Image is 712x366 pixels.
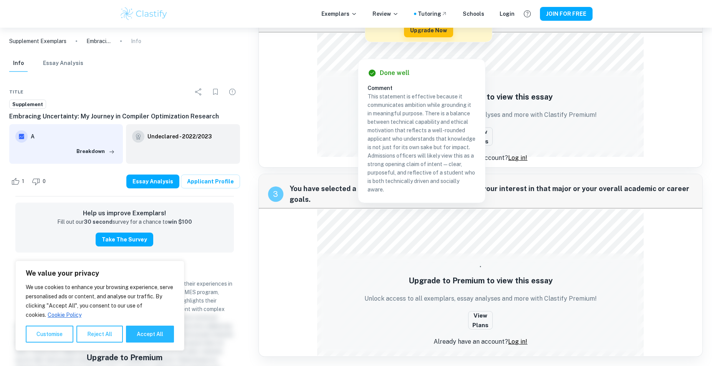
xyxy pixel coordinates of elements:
p: Already have an account? [434,337,527,346]
button: JOIN FOR FREE [540,7,593,21]
span: Title [9,88,23,95]
a: Schools [463,10,484,18]
h6: Undeclared - 2022/2023 [147,132,212,141]
span: 1 [18,178,28,185]
div: We value your privacy [15,261,184,351]
h6: Embracing Uncertainty: My Journey in Compiler Optimization Research [9,112,240,121]
p: This statement is effective because it communicates ambition while grounding it in meaningful pur... [368,92,476,194]
h6: A [31,132,117,141]
button: Essay Analysis [126,175,179,188]
div: Like [9,175,28,188]
a: Log in! [508,154,527,161]
button: Accept All [126,326,174,343]
a: Tutoring [418,10,447,18]
p: Fill out our survey for a chance to [57,218,192,226]
a: Supplement [9,100,46,109]
p: We value your privacy [26,269,174,278]
h6: Help us improve Exemplars! [22,209,228,218]
p: We use cookies to enhance your browsing experience, serve personalised ads or content, and analys... [26,283,174,319]
p: Review [373,10,399,18]
p: Embracing Uncertainty: My Journey in Compiler Optimization Research [86,37,111,45]
button: Reject All [76,326,123,343]
button: Customise [26,326,73,343]
button: Info [9,55,28,72]
h5: Upgrade to Premium to view this essay [409,275,553,286]
strong: 30 second [84,219,113,225]
a: Log in! [508,338,527,345]
h5: Upgrade to Premium [86,352,162,363]
p: Unlock access to all exemplars, essay analyses and more with Clastify Premium! [364,294,597,303]
a: Login [500,10,515,18]
p: Exemplars [321,10,357,18]
span: You have selected a second-choice major. Please explain your interest in that major or your overa... [290,183,693,205]
a: Supplement Exemplars [9,37,66,45]
a: Undeclared - 2022/2023 [147,130,212,143]
strong: win $100 [168,219,192,225]
h6: Done well [380,68,409,78]
span: Supplement [10,101,46,108]
div: recipe [268,186,283,202]
img: Clastify logo [119,6,168,22]
h6: Comment [368,84,476,92]
p: Info [131,37,141,45]
button: Breakdown [75,146,117,157]
span: 0 [38,178,50,185]
div: Dislike [30,175,50,188]
button: Take the Survey [96,233,153,246]
h5: Upgrade to Premium to view this essay [409,91,553,103]
a: Applicant Profile [181,175,240,188]
button: View Plans [468,311,493,329]
button: Essay Analysis [43,55,83,72]
a: Cookie Policy [47,311,82,318]
div: Report issue [225,84,240,100]
button: Upgrade Now [404,23,453,37]
button: Help and Feedback [521,7,534,20]
div: Share [191,84,206,100]
div: Bookmark [208,84,223,100]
